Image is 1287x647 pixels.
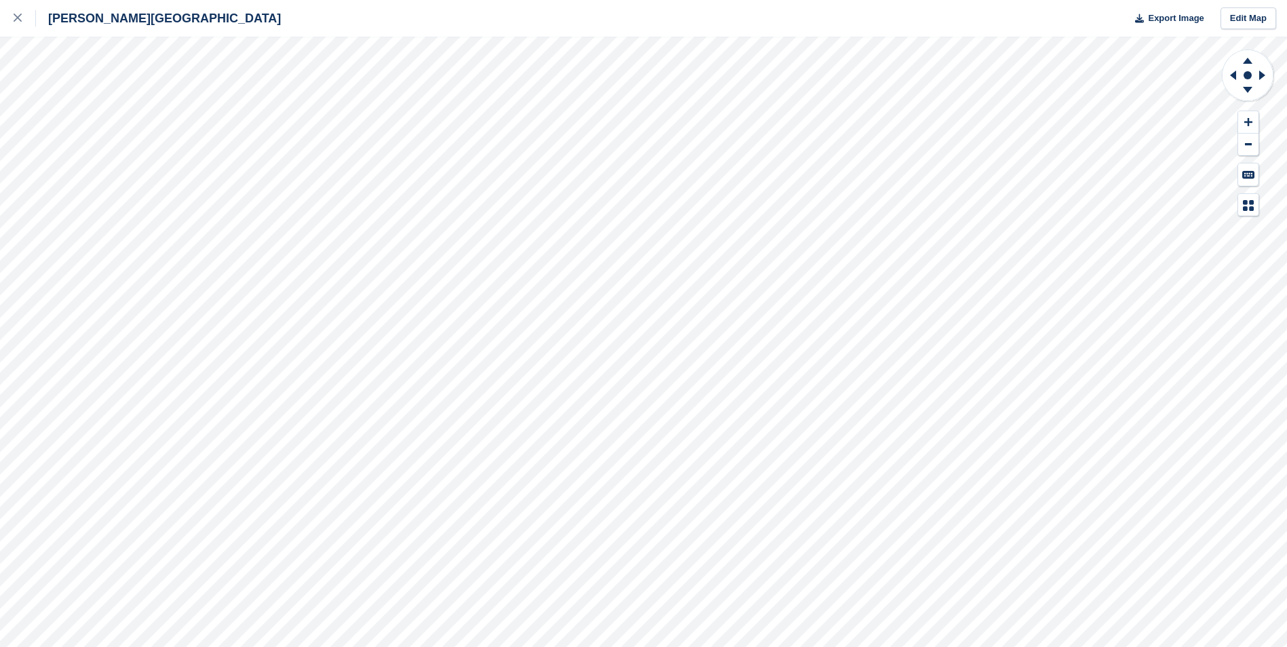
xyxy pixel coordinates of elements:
div: [PERSON_NAME][GEOGRAPHIC_DATA] [36,10,281,26]
button: Zoom In [1238,111,1259,134]
button: Map Legend [1238,194,1259,216]
button: Zoom Out [1238,134,1259,156]
button: Keyboard Shortcuts [1238,163,1259,186]
a: Edit Map [1221,7,1276,30]
button: Export Image [1127,7,1204,30]
span: Export Image [1148,12,1204,25]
